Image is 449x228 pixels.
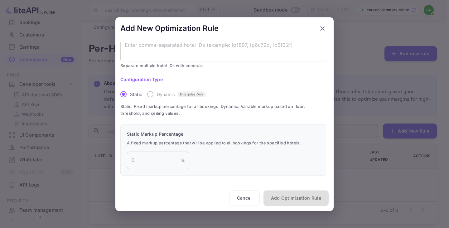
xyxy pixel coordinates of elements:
[127,131,320,137] p: Static Markup Percentage
[127,140,320,147] span: A fixed markup percentage that will be applied to all bookings for the specified hotels.
[120,103,326,117] span: Static: Fixed markup percentage for all bookings. Dynamic: Variable markup based on floor, thresh...
[120,76,163,83] legend: Configuration Type
[177,92,206,97] span: Enterprise Only
[157,91,175,98] p: Dynamic
[120,23,219,33] h5: Add New Optimization Rule
[181,157,185,163] p: %
[127,152,181,169] input: 0
[120,62,326,69] span: Separate multiple hotel IDs with commas
[229,190,260,206] button: Cancel
[130,91,142,98] span: Static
